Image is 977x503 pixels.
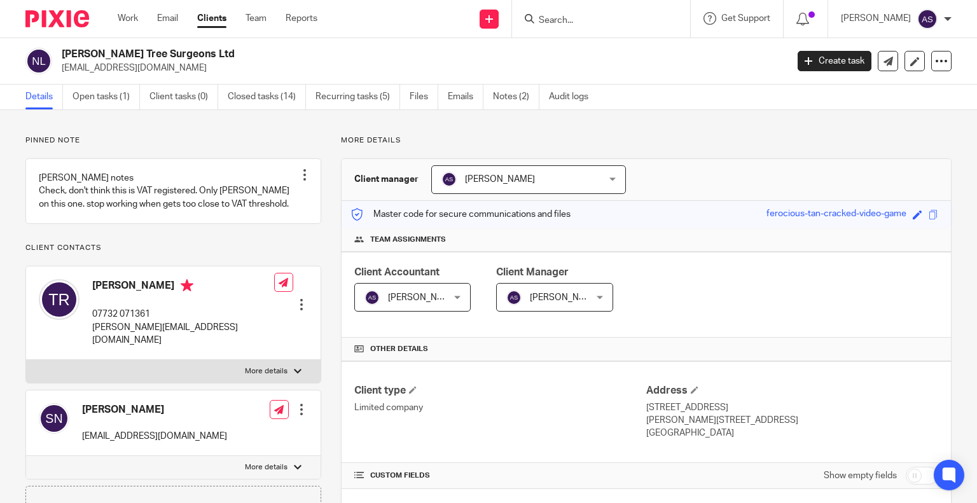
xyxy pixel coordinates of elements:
p: [EMAIL_ADDRESS][DOMAIN_NAME] [82,430,227,443]
img: svg%3E [917,9,938,29]
p: More details [245,462,288,472]
a: Reports [286,12,317,25]
a: Emails [448,85,483,109]
img: Pixie [25,10,89,27]
p: 07732 071361 [92,308,274,320]
p: Master code for secure communications and files [351,208,571,221]
label: Show empty fields [824,469,897,482]
p: [PERSON_NAME][EMAIL_ADDRESS][DOMAIN_NAME] [92,321,274,347]
span: Client Accountant [354,267,440,277]
p: [GEOGRAPHIC_DATA] [646,427,938,439]
h4: Client type [354,384,646,397]
h4: [PERSON_NAME] [92,279,274,295]
a: Audit logs [549,85,598,109]
a: Work [118,12,138,25]
h4: Address [646,384,938,397]
img: svg%3E [25,48,52,74]
p: More details [245,366,288,376]
a: Closed tasks (14) [228,85,306,109]
a: Client tasks (0) [149,85,218,109]
p: [PERSON_NAME][STREET_ADDRESS] [646,414,938,427]
a: Clients [197,12,226,25]
p: Pinned note [25,135,321,146]
a: Recurring tasks (5) [315,85,400,109]
a: Notes (2) [493,85,539,109]
span: Team assignments [370,235,446,245]
h4: [PERSON_NAME] [82,403,227,417]
p: [STREET_ADDRESS] [646,401,938,414]
img: svg%3E [506,290,522,305]
span: Get Support [721,14,770,23]
img: svg%3E [441,172,457,187]
span: [PERSON_NAME] [388,293,458,302]
h2: [PERSON_NAME] Tree Surgeons Ltd [62,48,635,61]
p: [EMAIL_ADDRESS][DOMAIN_NAME] [62,62,779,74]
a: Open tasks (1) [73,85,140,109]
a: Files [410,85,438,109]
img: svg%3E [39,403,69,434]
div: ferocious-tan-cracked-video-game [766,207,906,222]
img: svg%3E [39,279,80,320]
p: Limited company [354,401,646,414]
a: Details [25,85,63,109]
p: [PERSON_NAME] [841,12,911,25]
p: More details [341,135,952,146]
img: svg%3E [364,290,380,305]
h4: CUSTOM FIELDS [354,471,646,481]
span: Other details [370,344,428,354]
a: Create task [798,51,871,71]
span: [PERSON_NAME] [465,175,535,184]
p: Client contacts [25,243,321,253]
a: Team [246,12,267,25]
i: Primary [181,279,193,292]
a: Email [157,12,178,25]
h3: Client manager [354,173,419,186]
input: Search [537,15,652,27]
span: [PERSON_NAME] [530,293,600,302]
span: Client Manager [496,267,569,277]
